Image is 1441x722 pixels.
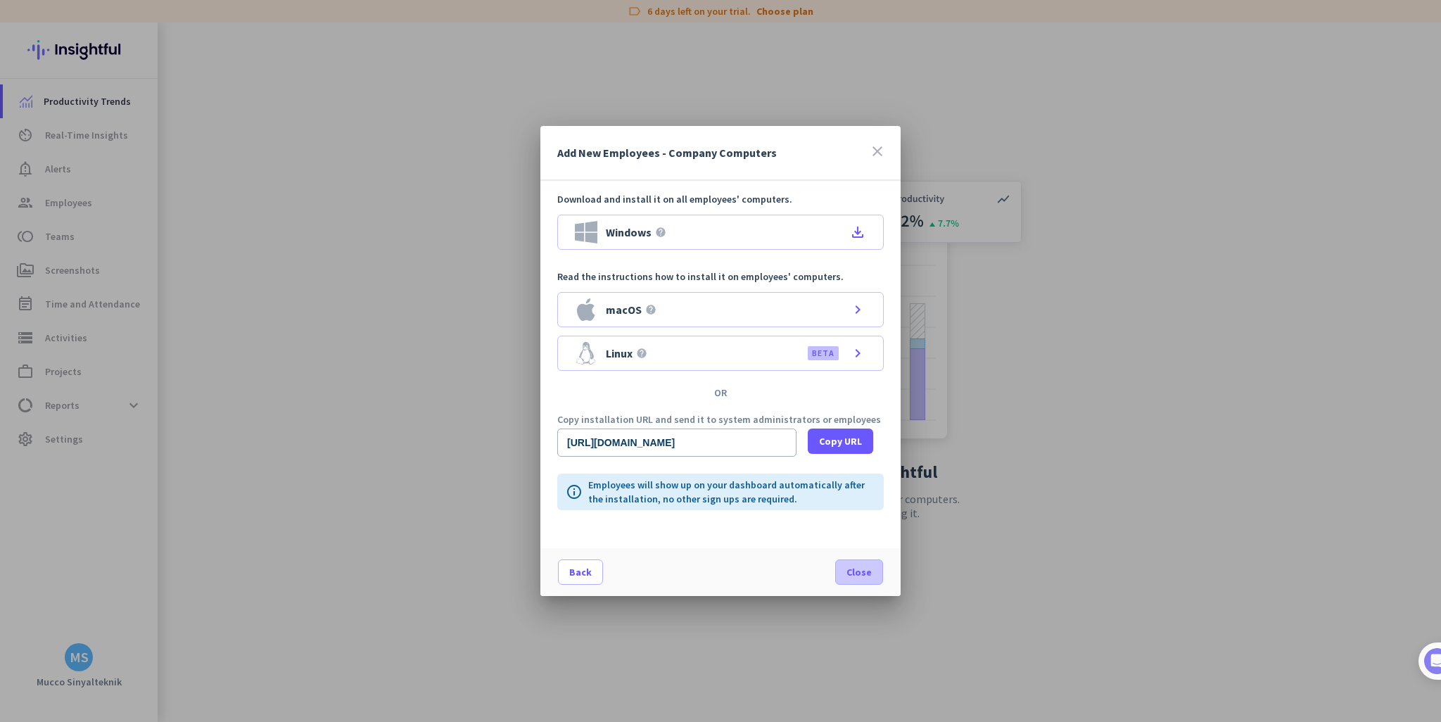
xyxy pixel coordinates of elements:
i: chevron_right [849,301,866,318]
img: Linux [575,342,597,365]
span: Linux [606,348,633,359]
span: Back [569,565,592,579]
button: Close [835,559,883,585]
p: Read the instructions how to install it on employees' computers. [557,270,884,284]
img: Windows [575,221,597,243]
p: Download and install it on all employees' computers. [557,192,884,206]
button: Copy URL [808,429,873,454]
i: info [566,483,583,500]
i: help [636,348,647,359]
p: Employees will show up on your dashboard automatically after the installation, no other sign ups ... [588,478,875,506]
i: help [655,227,666,238]
span: macOS [606,304,642,315]
label: BETA [812,348,834,359]
i: help [645,304,656,315]
i: file_download [849,224,866,241]
p: Copy installation URL and send it to system administrators or employees [557,414,884,424]
i: chevron_right [849,345,866,362]
span: Close [846,565,872,579]
input: Public download URL [557,429,796,457]
div: OR [540,388,901,398]
button: Back [558,559,603,585]
h3: Add New Employees - Company Computers [557,147,777,158]
span: Windows [606,227,652,238]
span: Copy URL [819,434,862,448]
img: macOS [575,298,597,321]
i: close [869,143,886,160]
